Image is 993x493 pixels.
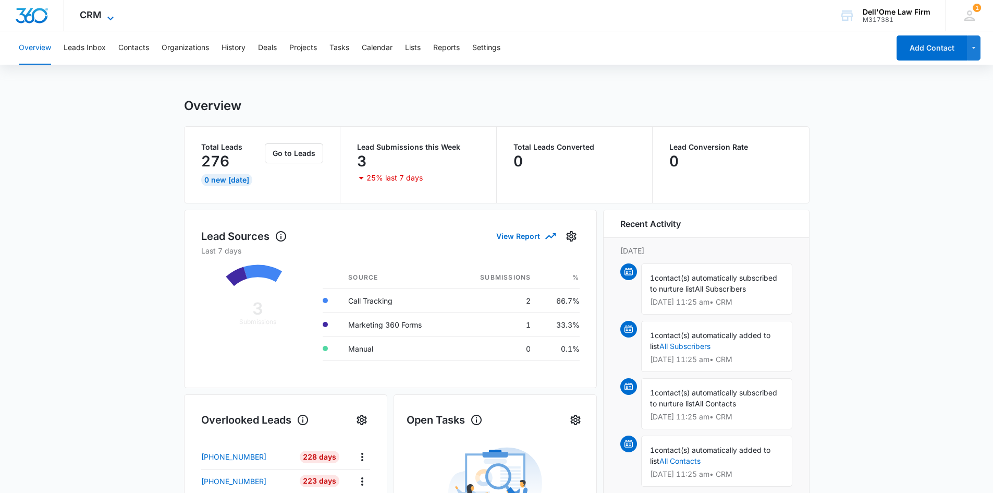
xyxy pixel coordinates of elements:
button: Settings [563,228,580,245]
p: 25% last 7 days [366,174,423,182]
p: [PHONE_NUMBER] [201,476,266,487]
p: Last 7 days [201,245,580,256]
div: 0 New [DATE] [201,174,252,186]
td: 66.7% [539,288,579,312]
div: account id [863,16,930,23]
button: Contacts [118,31,149,65]
div: 223 Days [300,475,339,487]
span: 1 [650,446,655,454]
button: Settings [567,412,584,428]
button: Overview [19,31,51,65]
p: Total Leads Converted [513,143,636,151]
p: Total Leads [201,143,263,151]
p: [PHONE_NUMBER] [201,451,266,462]
div: notifications count [973,4,981,12]
span: All Subscribers [695,284,746,293]
button: History [222,31,246,65]
button: Projects [289,31,317,65]
button: Reports [433,31,460,65]
a: All Contacts [659,456,701,465]
button: Go to Leads [265,143,323,163]
p: 0 [513,153,523,170]
span: 1 [973,4,981,12]
button: View Report [496,227,555,245]
span: contact(s) automatically added to list [650,331,770,351]
h6: Recent Activity [620,218,681,230]
h1: Lead Sources [201,229,287,244]
button: Actions [354,449,370,465]
button: Settings [353,412,370,428]
button: Settings [472,31,500,65]
td: Manual [340,336,454,360]
button: Leads Inbox [64,31,106,65]
p: [DATE] 11:25 am • CRM [650,356,783,363]
p: Lead Conversion Rate [669,143,792,151]
td: 33.3% [539,312,579,336]
span: CRM [80,9,102,20]
td: 1 [454,312,539,336]
button: Tasks [329,31,349,65]
a: All Subscribers [659,342,710,351]
span: contact(s) automatically added to list [650,446,770,465]
p: Lead Submissions this Week [357,143,480,151]
button: Add Contact [897,35,967,61]
th: % [539,267,579,289]
p: [DATE] 11:25 am • CRM [650,413,783,420]
button: Actions [354,473,370,489]
td: 0.1% [539,336,579,360]
span: 1 [650,273,655,282]
th: Submissions [454,267,539,289]
td: 2 [454,288,539,312]
a: [PHONE_NUMBER] [201,451,292,462]
p: [DATE] 11:25 am • CRM [650,298,783,306]
button: Calendar [362,31,393,65]
p: 3 [357,153,366,170]
p: [DATE] [620,245,792,256]
button: Lists [405,31,421,65]
th: Source [340,267,454,289]
span: All Contacts [695,399,736,408]
button: Organizations [162,31,209,65]
h1: Overlooked Leads [201,412,309,428]
td: Call Tracking [340,288,454,312]
button: Deals [258,31,277,65]
a: Go to Leads [265,149,323,158]
p: 0 [669,153,679,170]
div: account name [863,8,930,16]
span: contact(s) automatically subscribed to nurture list [650,273,777,293]
td: 0 [454,336,539,360]
span: 1 [650,331,655,340]
td: Marketing 360 Forms [340,312,454,336]
p: [DATE] 11:25 am • CRM [650,471,783,478]
div: 228 Days [300,451,339,463]
h1: Open Tasks [407,412,483,428]
span: contact(s) automatically subscribed to nurture list [650,388,777,408]
a: [PHONE_NUMBER] [201,476,292,487]
span: 1 [650,388,655,397]
h1: Overview [184,98,241,114]
p: 276 [201,153,229,170]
